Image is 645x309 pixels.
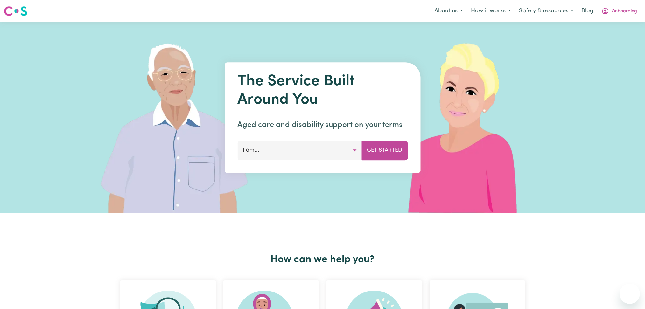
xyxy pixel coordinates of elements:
button: Safety & resources [515,4,578,18]
iframe: Button to launch messaging window [620,284,640,304]
a: Careseekers logo [4,4,27,18]
p: Aged care and disability support on your terms [237,119,408,131]
a: Blog [578,4,597,18]
button: I am... [237,141,362,160]
button: Get Started [361,141,408,160]
button: About us [430,4,467,18]
button: How it works [467,4,515,18]
span: Onboarding [612,8,637,15]
h2: How can we help you? [116,254,529,266]
h1: The Service Built Around You [237,72,408,109]
button: My Account [597,4,641,18]
img: Careseekers logo [4,5,27,17]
